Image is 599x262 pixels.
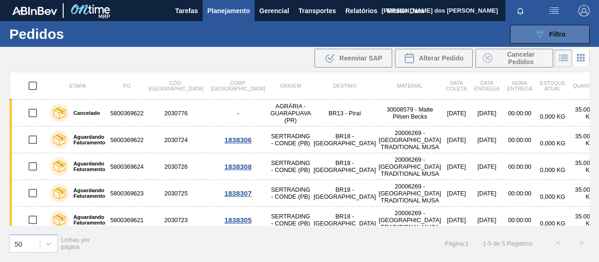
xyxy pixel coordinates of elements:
[445,240,468,247] span: Página : 1
[475,49,553,67] button: Cancelar Pedidos
[207,5,250,16] span: Planejamento
[474,80,499,91] span: Data entrega
[540,140,565,147] span: 0,000 KG
[269,207,312,233] td: SERTRADING - CONDE (PB)
[314,49,392,67] div: Reenviar SAP
[504,100,536,127] td: 00:00:00
[259,5,289,16] span: Gerencial
[470,207,503,233] td: [DATE]
[109,127,145,153] td: 5800369622
[312,127,377,153] td: BR18 - [GEOGRAPHIC_DATA]
[61,236,90,250] span: Linhas por página
[269,100,312,127] td: AGRÁRIA - GUARAPUAVA (PR)
[345,5,377,16] span: Relatórios
[149,80,203,91] span: Cód. [GEOGRAPHIC_DATA]
[443,100,471,127] td: [DATE]
[397,83,423,89] span: Material
[395,49,473,67] div: Alterar Pedido
[470,127,503,153] td: [DATE]
[211,80,265,91] span: Comp. [GEOGRAPHIC_DATA]
[145,100,207,127] td: 2030776
[312,153,377,180] td: BR18 - [GEOGRAPHIC_DATA]
[69,161,105,172] label: Aguardando Faturamento
[145,153,207,180] td: 2030726
[470,180,503,207] td: [DATE]
[483,240,533,247] span: 1 - 5 de 5 Registros
[443,207,471,233] td: [DATE]
[109,153,145,180] td: 5800369624
[123,83,131,89] span: PO
[578,5,590,16] img: Logout
[145,207,207,233] td: 2030723
[555,49,572,67] div: Visão em Lista
[446,80,467,91] span: Data coleta
[333,83,357,89] span: Destino
[505,4,535,17] button: Notificações
[547,232,570,255] button: <
[339,54,382,62] span: Reenviar SAP
[377,127,442,153] td: 20006269 - [GEOGRAPHIC_DATA] TRADITIONAL MUSA
[69,83,86,89] span: Etapa
[208,136,267,144] div: 1838306
[109,180,145,207] td: 5800369623
[540,113,565,120] span: 0,000 KG
[109,100,145,127] td: 5800369622
[419,54,464,62] span: Alterar Pedido
[496,51,546,66] span: Cancelar Pedidos
[269,153,312,180] td: SERTRADING - CONDE (PB)
[504,180,536,207] td: 00:00:00
[15,240,22,247] div: 50
[312,180,377,207] td: BR18 - [GEOGRAPHIC_DATA]
[540,220,565,227] span: 0,000 KG
[443,153,471,180] td: [DATE]
[145,180,207,207] td: 2030725
[207,100,269,127] td: -
[9,29,139,39] h1: Pedidos
[549,30,566,38] span: Filtro
[475,49,553,67] div: Cancelar Pedidos em Massa
[548,5,560,16] img: userActions
[510,25,590,44] button: Filtro
[312,207,377,233] td: BR18 - [GEOGRAPHIC_DATA]
[377,100,442,127] td: 30008579 - Malte Pilsen Becks
[69,214,105,225] label: Aguardando Faturamento
[540,193,565,200] span: 0,000 KG
[540,80,566,91] span: Estoque atual
[504,127,536,153] td: 00:00:00
[269,180,312,207] td: SERTRADING - CONDE (PB)
[572,49,590,67] div: Visão em Cards
[69,110,100,116] label: Cancelado
[312,100,377,127] td: BR13 - Piraí
[299,5,336,16] span: Transportes
[443,180,471,207] td: [DATE]
[470,100,503,127] td: [DATE]
[504,207,536,233] td: 00:00:00
[377,207,442,233] td: 20006269 - [GEOGRAPHIC_DATA] TRADITIONAL MUSA
[570,232,593,255] button: >
[504,153,536,180] td: 00:00:00
[443,127,471,153] td: [DATE]
[280,83,301,89] span: Origem
[145,127,207,153] td: 2030724
[69,134,105,145] label: Aguardando Faturamento
[507,80,533,91] span: Hora Entrega
[208,163,267,171] div: 1838308
[470,153,503,180] td: [DATE]
[109,207,145,233] td: 5800369621
[269,127,312,153] td: SERTRADING - CONDE (PB)
[208,189,267,197] div: 1838307
[69,187,105,199] label: Aguardando Faturamento
[540,166,565,173] span: 0,000 KG
[377,180,442,207] td: 20006269 - [GEOGRAPHIC_DATA] TRADITIONAL MUSA
[208,216,267,224] div: 1838305
[12,7,57,15] img: TNhmsLtSVTkK8tSr43FrP2fwEKptu5GPRR3wAAAABJRU5ErkJggg==
[175,5,198,16] span: Tarefas
[377,153,442,180] td: 20006269 - [GEOGRAPHIC_DATA] TRADITIONAL MUSA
